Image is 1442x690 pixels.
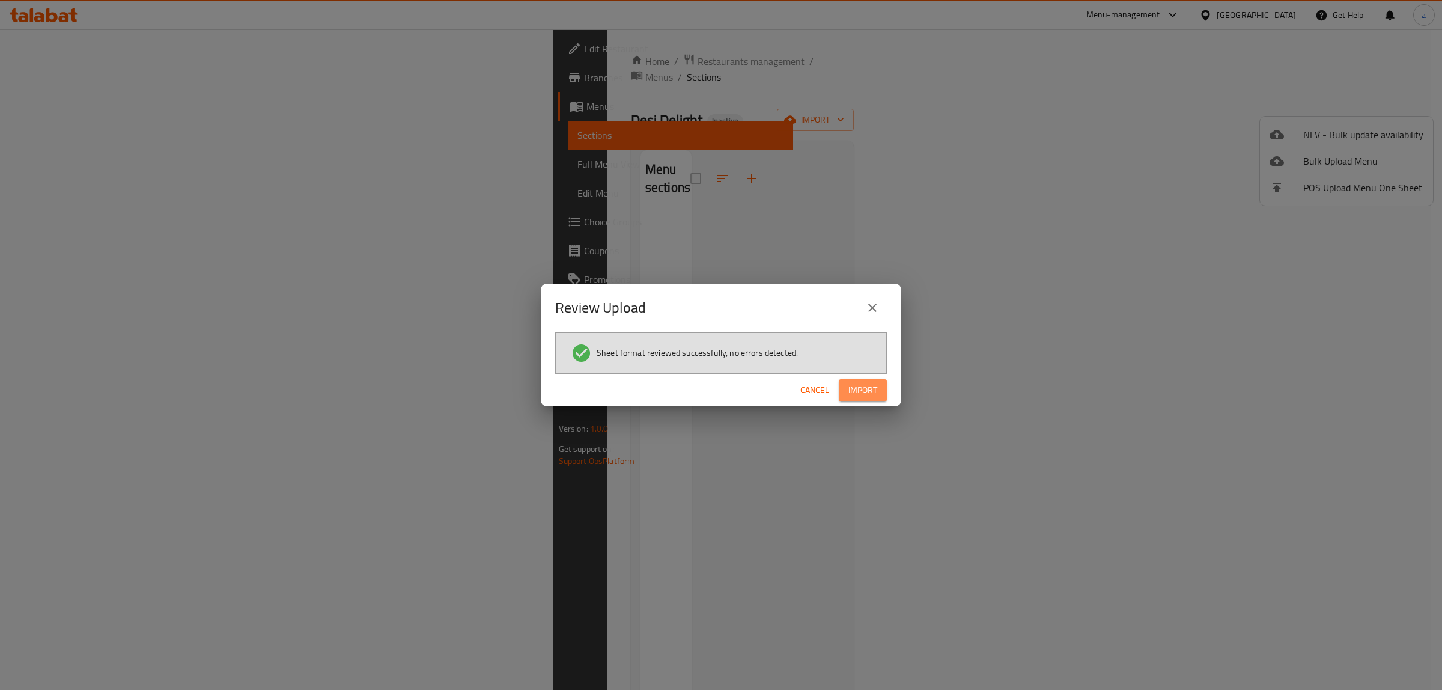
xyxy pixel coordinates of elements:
[848,383,877,398] span: Import
[858,293,887,322] button: close
[796,379,834,401] button: Cancel
[839,379,887,401] button: Import
[597,347,798,359] span: Sheet format reviewed successfully, no errors detected.
[800,383,829,398] span: Cancel
[555,298,646,317] h2: Review Upload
